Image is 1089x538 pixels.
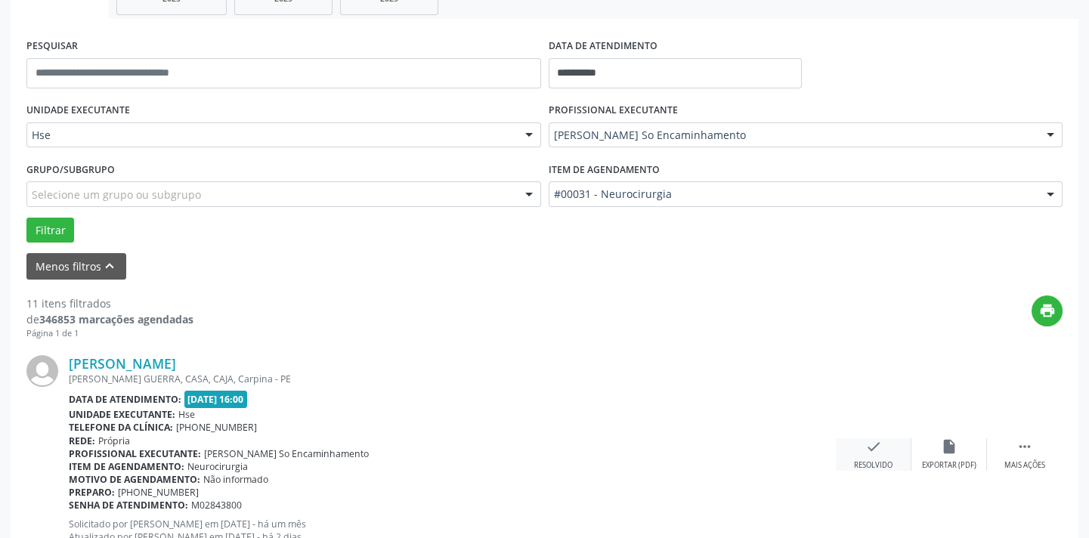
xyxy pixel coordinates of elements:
span: [PHONE_NUMBER] [118,486,199,499]
b: Motivo de agendamento: [69,473,200,486]
i:  [1016,438,1033,455]
b: Data de atendimento: [69,393,181,406]
label: PROFISSIONAL EXECUTANTE [549,99,678,122]
span: Hse [178,408,195,421]
i: print [1039,302,1056,319]
label: Grupo/Subgrupo [26,158,115,181]
i: check [865,438,882,455]
b: Rede: [69,434,95,447]
span: [PHONE_NUMBER] [176,421,257,434]
div: 11 itens filtrados [26,295,193,311]
b: Unidade executante: [69,408,175,421]
span: Selecione um grupo ou subgrupo [32,187,201,203]
button: Filtrar [26,218,74,243]
strong: 346853 marcações agendadas [39,312,193,326]
b: Telefone da clínica: [69,421,173,434]
span: Própria [98,434,130,447]
span: [PERSON_NAME] So Encaminhamento [554,128,1032,143]
span: Não informado [203,473,268,486]
b: Item de agendamento: [69,460,184,473]
span: [DATE] 16:00 [184,391,248,408]
i: insert_drive_file [941,438,958,455]
div: de [26,311,193,327]
i: keyboard_arrow_up [101,258,118,274]
button: Menos filtroskeyboard_arrow_up [26,253,126,280]
span: Neurocirurgia [187,460,248,473]
span: M02843800 [191,499,242,512]
a: [PERSON_NAME] [69,355,176,372]
label: Item de agendamento [549,158,660,181]
div: Exportar (PDF) [922,460,976,471]
label: PESQUISAR [26,35,78,58]
b: Preparo: [69,486,115,499]
div: Resolvido [854,460,893,471]
div: Página 1 de 1 [26,327,193,340]
div: Mais ações [1004,460,1045,471]
span: #00031 - Neurocirurgia [554,187,1032,202]
img: img [26,355,58,387]
b: Senha de atendimento: [69,499,188,512]
div: [PERSON_NAME] GUERRA, CASA, CAJA, Carpina - PE [69,373,836,385]
span: Hse [32,128,510,143]
span: [PERSON_NAME] So Encaminhamento [204,447,369,460]
button: print [1032,295,1063,326]
label: DATA DE ATENDIMENTO [549,35,657,58]
b: Profissional executante: [69,447,201,460]
label: UNIDADE EXECUTANTE [26,99,130,122]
